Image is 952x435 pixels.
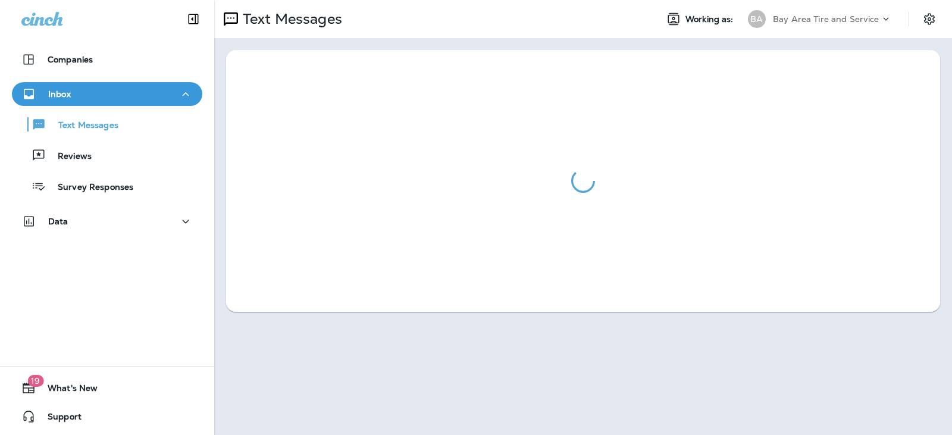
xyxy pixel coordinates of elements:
p: Reviews [46,151,92,162]
p: Survey Responses [46,182,133,193]
span: What's New [36,383,98,398]
p: Inbox [48,89,71,99]
p: Text Messages [46,120,118,132]
p: Text Messages [238,10,342,28]
span: 19 [27,375,43,387]
button: Text Messages [12,112,202,137]
div: BA [748,10,766,28]
p: Data [48,217,68,226]
p: Bay Area Tire and Service [773,14,879,24]
button: Reviews [12,143,202,168]
button: Data [12,209,202,233]
button: Inbox [12,82,202,106]
button: Support [12,405,202,428]
button: Companies [12,48,202,71]
button: Survey Responses [12,174,202,199]
button: Collapse Sidebar [177,7,210,31]
span: Support [36,412,82,426]
button: 19What's New [12,376,202,400]
button: Settings [919,8,940,30]
p: Companies [48,55,93,64]
span: Working as: [685,14,736,24]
